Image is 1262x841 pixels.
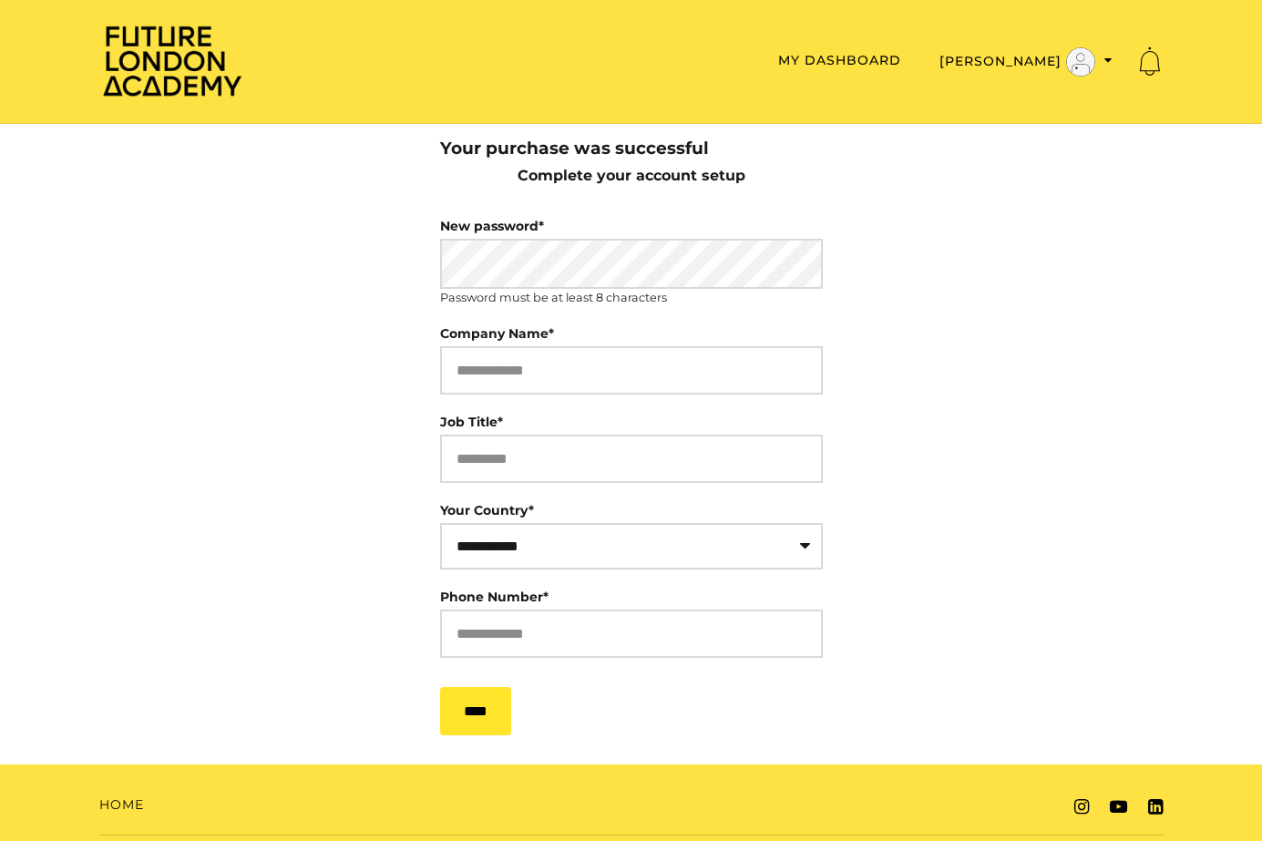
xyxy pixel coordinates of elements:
[99,24,245,97] img: Home Page
[440,502,534,518] label: Your Country*
[440,289,667,306] small: Password must be at least 8 characters
[478,167,785,184] h4: Complete your account setup
[440,584,549,610] label: Phone Number*
[778,52,901,68] a: My Dashboard
[99,795,144,815] a: Home
[934,46,1118,77] button: Toggle menu
[440,213,544,239] label: New password*
[440,321,554,346] label: Company Name*
[440,138,823,159] h3: Your purchase was successful
[440,409,503,435] label: Job Title*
